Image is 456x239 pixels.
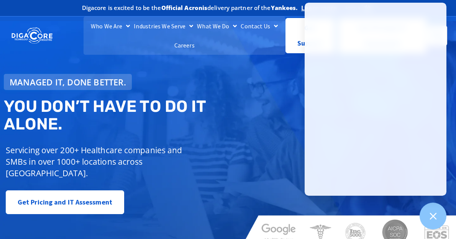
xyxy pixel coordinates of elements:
b: Yankees. [271,4,298,11]
span: Get Support [292,20,328,51]
iframe: Chatgenie Messenger [305,3,446,196]
h2: Digacore is excited to be the delivery partner of the [82,5,298,11]
span: Get Pricing and IT Assessment [18,195,112,210]
img: DigaCore Technology Consulting [11,27,52,44]
h2: You don’t have to do IT alone. [4,98,233,133]
a: What We Do [195,16,239,36]
b: Official Acronis [161,4,208,11]
a: Learn more [301,4,337,12]
span: Managed IT, done better. [10,78,126,86]
a: Get Support [285,18,335,53]
a: Who We Are [89,16,132,36]
a: Managed IT, done better. [4,74,132,90]
p: Servicing over 200+ Healthcare companies and SMBs in over 1000+ locations across [GEOGRAPHIC_DATA]. [6,144,192,179]
a: Contact Us [239,16,280,36]
a: Get Pricing and IT Assessment [6,190,124,214]
a: Careers [172,36,197,55]
nav: Menu [84,16,285,55]
a: Industries We Serve [132,16,195,36]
